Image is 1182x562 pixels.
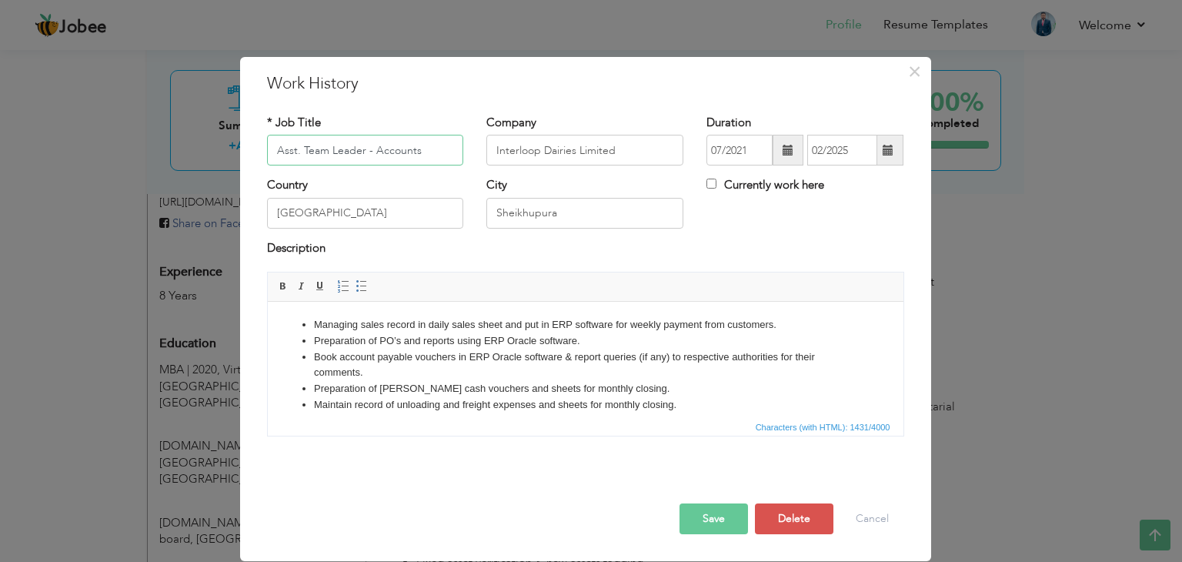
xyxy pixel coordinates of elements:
[908,58,921,85] span: ×
[335,278,352,295] a: Insert/Remove Numbered List
[267,240,326,256] label: Description
[903,59,927,84] button: Close
[706,179,716,189] input: Currently work here
[753,420,893,434] span: Characters (with HTML): 1431/4000
[706,115,751,131] label: Duration
[755,503,833,534] button: Delete
[486,115,536,131] label: Company
[268,302,903,417] iframe: Rich Text Editor, workEditor
[353,278,370,295] a: Insert/Remove Bulleted List
[753,420,895,434] div: Statistics
[46,112,589,128] li: Arrangement of weekly payments to suppliers & maintaining the records of payments.
[679,503,748,534] button: Save
[807,135,877,166] input: Present
[706,177,824,193] label: Currently work here
[706,135,773,166] input: From
[293,278,310,295] a: Italic
[840,503,904,534] button: Cancel
[486,177,507,193] label: City
[267,177,308,193] label: Country
[267,115,321,131] label: * Job Title
[275,278,292,295] a: Bold
[267,72,904,95] h3: Work History
[312,278,329,295] a: Underline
